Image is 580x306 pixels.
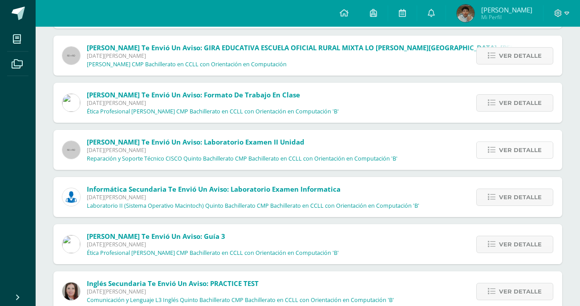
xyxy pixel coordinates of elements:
img: 60x60 [62,47,80,64]
img: 60x60 [62,141,80,159]
p: Comunicación y Lenguaje L3 Inglés Quinto Bachillerato CMP Bachillerato en CCLL con Orientación en... [87,297,394,304]
span: Ver detalle [499,283,542,300]
span: [PERSON_NAME] te envió un aviso: Formato de trabajo en clase [87,90,300,99]
span: [DATE][PERSON_NAME] [87,241,339,248]
img: 7ae2895e5327fb7d9bac5f92124a37e4.png [457,4,475,22]
span: [PERSON_NAME] te envió un aviso: Guía 3 [87,232,225,241]
span: Ver detalle [499,142,542,158]
span: Ver detalle [499,236,542,253]
span: Ver detalle [499,48,542,64]
span: Mi Perfil [481,13,532,21]
span: [DATE][PERSON_NAME] [87,146,397,154]
span: Ver detalle [499,189,542,205]
span: [DATE][PERSON_NAME] [87,288,394,295]
p: [PERSON_NAME] CMP Bachillerato en CCLL con Orientación en Computación [87,61,287,68]
span: [PERSON_NAME] te envió un aviso: Laboratorio Examen II Unidad [87,137,304,146]
p: Ética Profesional [PERSON_NAME] CMP Bachillerato en CCLL con Orientación en Computación 'B' [87,108,339,115]
span: [PERSON_NAME] [481,5,532,14]
span: [DATE][PERSON_NAME] [87,99,339,107]
img: 6dfd641176813817be49ede9ad67d1c4.png [62,235,80,253]
span: Informática Secundaria te envió un aviso: Laboratorio Examen Informatica [87,185,341,193]
img: 6dfd641176813817be49ede9ad67d1c4.png [62,94,80,112]
span: Ver detalle [499,95,542,111]
img: 8af0450cf43d44e38c4a1497329761f3.png [62,282,80,300]
span: Inglés Secundaria te envió un aviso: PRACTICE TEST [87,279,259,288]
p: Laboratorio II (Sistema Operativo Macintoch) Quinto Bachillerato CMP Bachillerato en CCLL con Ori... [87,202,419,209]
img: 6ed6846fa57649245178fca9fc9a58dd.png [62,188,80,206]
span: [DATE][PERSON_NAME] [87,193,419,201]
p: Ética Profesional [PERSON_NAME] CMP Bachillerato en CCLL con Orientación en Computación 'B' [87,250,339,257]
p: Reparación y Soporte Técnico CISCO Quinto Bachillerato CMP Bachillerato en CCLL con Orientación e... [87,155,397,162]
